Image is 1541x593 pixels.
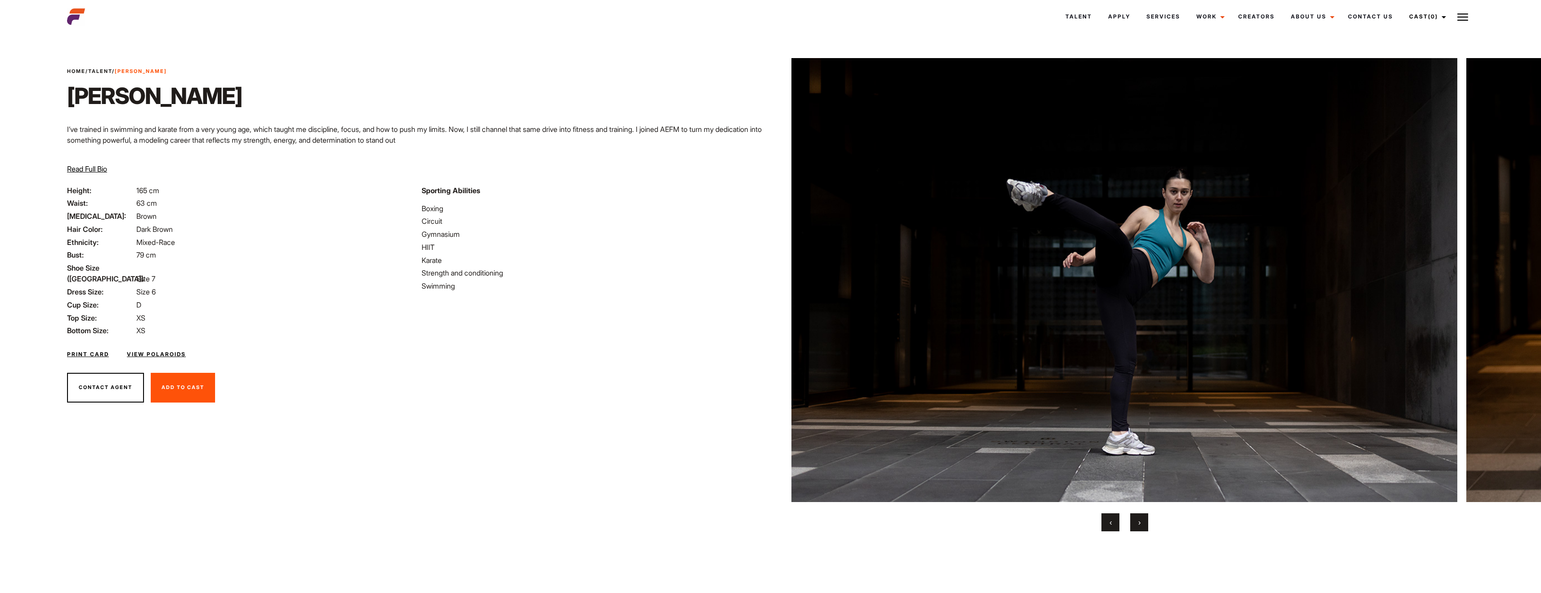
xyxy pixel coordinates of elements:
[1100,5,1138,29] a: Apply
[67,8,85,26] img: cropped-aefm-brand-fav-22-square.png
[67,350,109,358] a: Print Card
[1457,12,1468,23] img: Burger icon
[1283,5,1340,29] a: About Us
[1188,5,1230,29] a: Work
[67,249,135,260] span: Bust:
[136,238,175,247] span: Mixed-Race
[67,325,135,336] span: Bottom Size:
[67,237,135,248] span: Ethnicity:
[67,299,135,310] span: Cup Size:
[115,68,167,74] strong: [PERSON_NAME]
[67,82,242,109] h1: [PERSON_NAME]
[422,255,765,266] li: Karate
[67,164,107,173] span: Read Full Bio
[88,68,112,74] a: Talent
[136,326,145,335] span: XS
[422,203,765,214] li: Boxing
[136,300,141,309] span: D
[422,242,765,253] li: HIIT
[151,373,215,403] button: Add To Cast
[67,224,135,235] span: Hair Color:
[1057,5,1100,29] a: Talent
[1340,5,1401,29] a: Contact Us
[67,163,107,174] button: Read Full Bio
[67,185,135,196] span: Height:
[1401,5,1451,29] a: Cast(0)
[136,250,156,259] span: 79 cm
[422,281,765,291] li: Swimming
[67,373,144,403] button: Contact Agent
[67,124,765,145] p: I’ve trained in swimming and karate from a very young age, which taught me discipline, focus, and...
[162,384,204,390] span: Add To Cast
[136,186,159,195] span: 165 cm
[1428,13,1438,20] span: (0)
[67,68,167,75] span: / /
[1138,518,1141,527] span: Next
[1138,5,1188,29] a: Services
[136,287,156,296] span: Size 6
[422,216,765,226] li: Circuit
[422,229,765,240] li: Gymnasium
[422,267,765,278] li: Strength and conditioning
[127,350,186,358] a: View Polaroids
[136,225,173,234] span: Dark Brown
[136,274,155,283] span: Size 7
[67,211,135,222] span: [MEDICAL_DATA]:
[67,312,135,323] span: Top Size:
[67,286,135,297] span: Dress Size:
[136,212,157,221] span: Brown
[67,263,135,284] span: Shoe Size ([GEOGRAPHIC_DATA]):
[136,199,157,208] span: 63 cm
[422,186,480,195] strong: Sporting Abilities
[136,313,145,322] span: XS
[1230,5,1283,29] a: Creators
[67,198,135,208] span: Waist:
[1110,518,1112,527] span: Previous
[67,68,85,74] a: Home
